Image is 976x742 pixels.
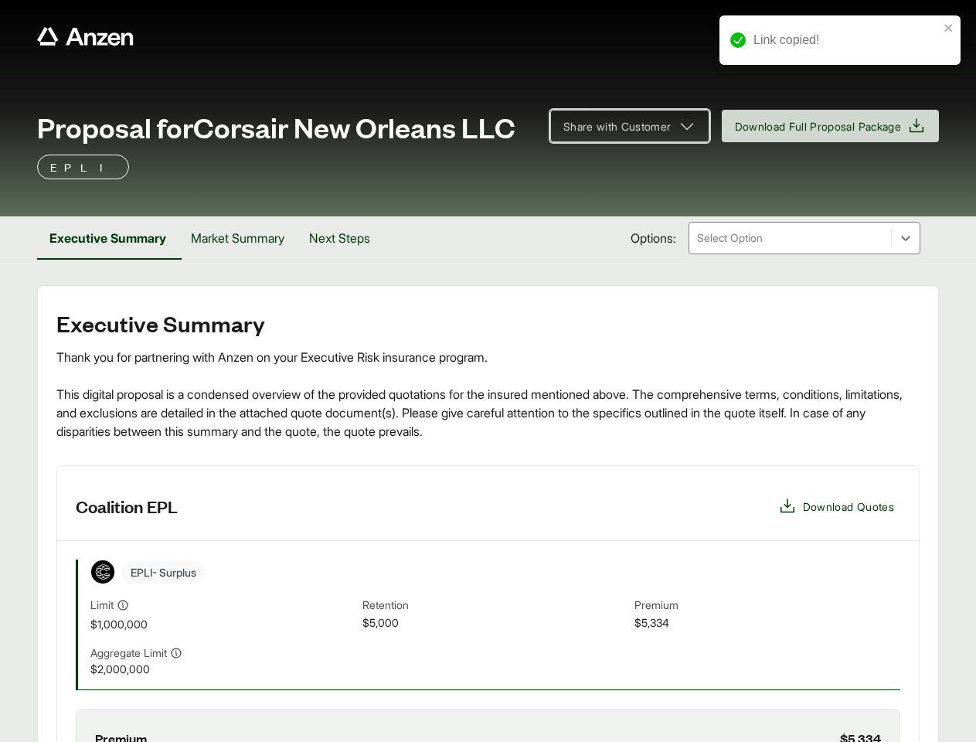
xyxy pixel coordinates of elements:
span: Download Full Proposal Package [735,118,902,134]
div: Thank you for partnering with Anzen on your Executive Risk insurance program. This digital propos... [56,348,920,441]
p: EPLI [50,158,116,176]
span: Share with Customer [563,118,672,134]
span: $2,000,000 [90,661,356,677]
div: Link copied! [753,31,939,49]
button: Share with Customer [550,110,709,142]
span: Download Quotes [803,499,894,515]
span: Retention [362,597,628,614]
a: Anzen website [37,27,134,46]
button: Next Steps [297,216,383,260]
button: Download Quotes [772,491,900,522]
button: Executive Summary [37,216,179,260]
span: Options: [631,229,676,247]
span: EPLI - Surplus [121,561,206,584]
span: $1,000,000 [90,616,356,632]
span: Limit [90,597,114,613]
img: Coalition [91,560,114,584]
h2: Executive Summary [56,311,920,335]
span: $5,334 [634,614,900,632]
button: close [944,22,954,34]
button: Download Full Proposal Package [722,110,940,142]
span: Proposal for Corsair New Orleans LLC [37,111,515,142]
button: Market Summary [179,216,297,260]
h3: Coalition EPL [76,495,178,518]
span: Aggregate Limit [90,645,167,661]
span: Premium [634,597,900,614]
span: $5,000 [362,614,628,632]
